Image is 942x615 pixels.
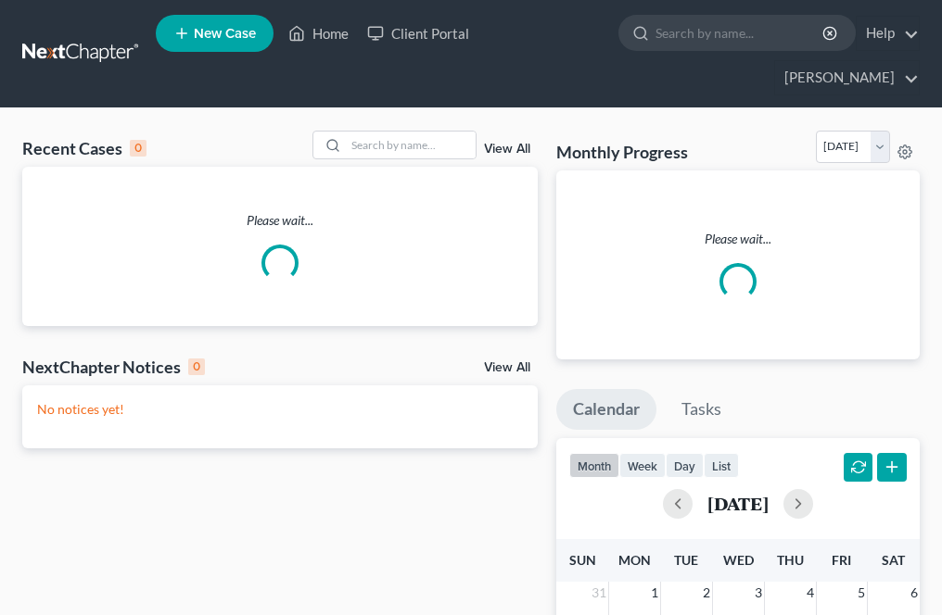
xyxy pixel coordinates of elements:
[569,552,596,568] span: Sun
[22,356,205,378] div: NextChapter Notices
[618,552,651,568] span: Mon
[856,582,867,604] span: 5
[556,141,688,163] h3: Monthly Progress
[775,61,919,94] a: [PERSON_NAME]
[665,389,738,430] a: Tasks
[723,552,754,568] span: Wed
[194,27,256,41] span: New Case
[704,453,739,478] button: list
[590,582,608,604] span: 31
[279,17,358,50] a: Home
[909,582,920,604] span: 6
[805,582,816,604] span: 4
[484,361,530,374] a: View All
[753,582,764,604] span: 3
[882,552,905,568] span: Sat
[674,552,698,568] span: Tue
[707,494,769,513] h2: [DATE]
[619,453,666,478] button: week
[571,230,905,248] p: Please wait...
[649,582,660,604] span: 1
[569,453,619,478] button: month
[832,552,851,568] span: Fri
[857,17,919,50] a: Help
[358,17,478,50] a: Client Portal
[37,400,523,419] p: No notices yet!
[188,358,205,375] div: 0
[22,211,538,230] p: Please wait...
[656,16,825,50] input: Search by name...
[777,552,804,568] span: Thu
[346,132,476,158] input: Search by name...
[22,137,146,159] div: Recent Cases
[556,389,656,430] a: Calendar
[484,143,530,156] a: View All
[130,140,146,157] div: 0
[666,453,704,478] button: day
[701,582,712,604] span: 2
